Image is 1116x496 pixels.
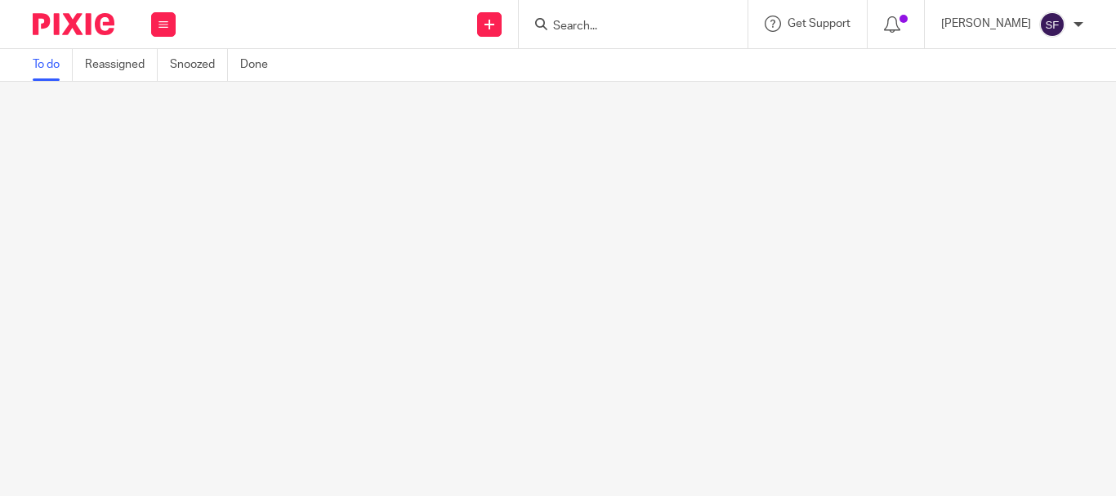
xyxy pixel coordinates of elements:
[551,20,699,34] input: Search
[85,49,158,81] a: Reassigned
[240,49,280,81] a: Done
[788,18,850,29] span: Get Support
[941,16,1031,32] p: [PERSON_NAME]
[170,49,228,81] a: Snoozed
[33,49,73,81] a: To do
[33,13,114,35] img: Pixie
[1039,11,1065,38] img: svg%3E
